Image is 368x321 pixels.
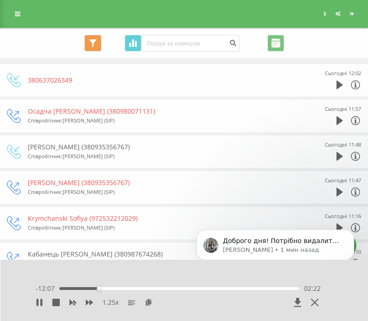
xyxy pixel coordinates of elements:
div: Кабанець [PERSON_NAME] (380987674268) [28,250,301,259]
span: 02:22 [304,284,321,293]
iframe: Intercom notifications сообщение [183,210,368,296]
div: Accessibility label [97,287,101,290]
div: [PERSON_NAME] (380935356767) [28,178,301,187]
span: - 12:07 [36,284,59,293]
div: Співробітник : [PERSON_NAME] (SIP) [28,152,301,161]
input: Пошук за номером [141,35,240,51]
div: Сьогодні 11:48 [325,140,361,149]
div: Сьогодні 11:57 [325,104,361,114]
div: Співробітник : [PERSON_NAME] (SIP) [28,259,301,268]
div: Krymchanski Sofiya (972532212029) [28,214,301,223]
div: Співробітник : [PERSON_NAME] (SIP) [28,223,301,232]
div: 380637026349 [28,76,301,85]
div: [PERSON_NAME] (380935356767) [28,142,301,152]
div: Сьогодні 11:47 [325,176,361,185]
div: Співробітник : [PERSON_NAME] (SIP) [28,187,301,197]
div: Осадча [PERSON_NAME] (380980071131) [28,107,301,116]
div: Сьогодні 12:02 [325,69,361,78]
span: 1.25 x [102,298,119,307]
div: Співробітник : [PERSON_NAME] (SIP) [28,116,301,125]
